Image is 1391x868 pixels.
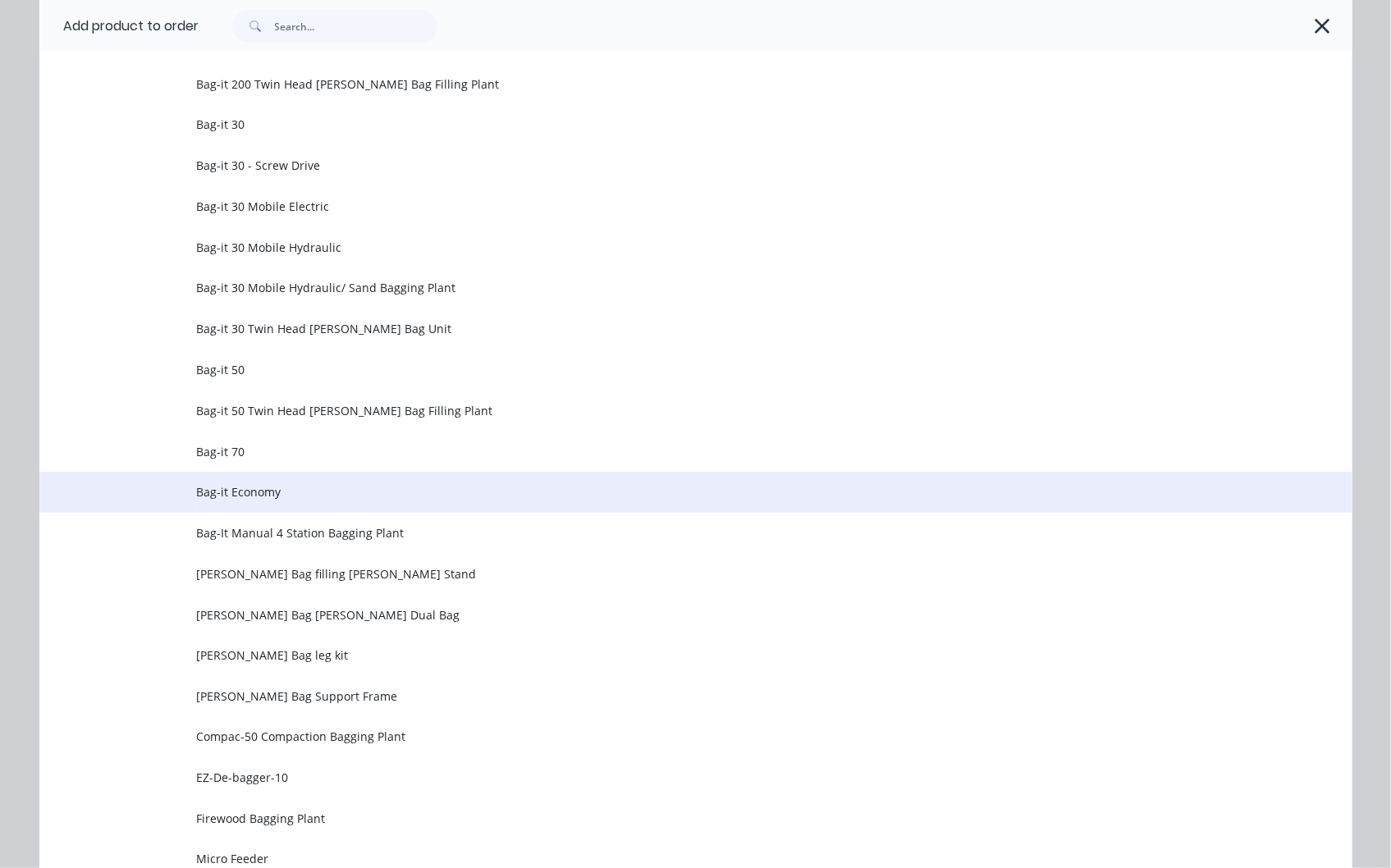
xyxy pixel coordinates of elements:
span: Bag-it 50 [197,361,1121,378]
span: Bag-it 30 Mobile Hydraulic/ Sand Bagging Plant [197,279,1121,296]
span: [PERSON_NAME] Bag filling [PERSON_NAME] Stand [197,565,1121,582]
span: Bag-it 30 - Screw Drive [197,157,1121,174]
span: Micro Feeder [197,851,1121,868]
span: Bag-it 30 Mobile Electric [197,198,1121,215]
span: Bag-it 200 Twin Head [PERSON_NAME] Bag Filling Plant [197,75,1121,93]
span: Bag-it 50 Twin Head [PERSON_NAME] Bag Filling Plant [197,402,1121,419]
span: Bag-it 70 [197,443,1121,460]
span: EZ-De-bagger-10 [197,770,1121,787]
span: Bag-it 30 [197,116,1121,133]
input: Search... [275,10,437,43]
span: [PERSON_NAME] Bag Support Frame [197,688,1121,705]
span: Bag-It Manual 4 Station Bagging Plant [197,524,1121,541]
span: Bag-it 30 Twin Head [PERSON_NAME] Bag Unit [197,320,1121,337]
span: Bag-it 30 Mobile Hydraulic [197,239,1121,256]
span: Compac-50 Compaction Bagging Plant [197,729,1121,746]
span: Bag-it Economy [197,483,1121,500]
span: Firewood Bagging Plant [197,811,1121,828]
span: [PERSON_NAME] Bag leg kit [197,646,1121,664]
span: [PERSON_NAME] Bag [PERSON_NAME] Dual Bag [197,606,1121,624]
